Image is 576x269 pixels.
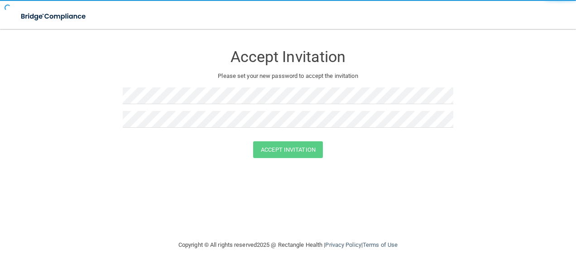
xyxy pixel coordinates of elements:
[130,71,446,82] p: Please set your new password to accept the invitation
[363,241,398,248] a: Terms of Use
[123,48,453,65] h3: Accept Invitation
[253,141,323,158] button: Accept Invitation
[123,231,453,259] div: Copyright © All rights reserved 2025 @ Rectangle Health | |
[14,7,94,26] img: bridge_compliance_login_screen.278c3ca4.svg
[325,241,361,248] a: Privacy Policy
